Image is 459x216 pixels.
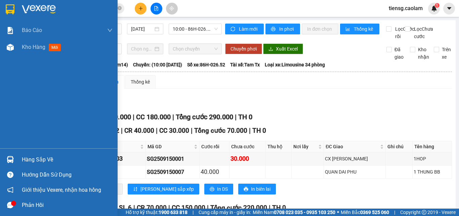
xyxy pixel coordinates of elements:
[138,6,143,11] span: plus
[244,187,248,192] span: printer
[414,168,451,176] div: 1 THUNG BB
[340,24,379,34] button: bar-chartThống kê
[22,26,42,34] span: Báo cáo
[210,187,214,192] span: printer
[446,5,452,11] span: caret-down
[191,127,193,134] span: |
[354,25,374,33] span: Thống kê
[187,61,225,68] span: Số xe: 86H-026.52
[200,141,229,152] th: Cước rồi
[159,210,187,215] strong: 1900 633 818
[225,24,264,34] button: syncLàm mới
[22,186,101,194] span: Giới thiệu Vexere, nhận hoa hồng
[266,141,291,152] th: Thu hộ
[231,27,236,32] span: sync
[274,210,335,215] strong: 0708 023 035 - 0935 103 250
[124,127,154,134] span: CR 40.000
[7,27,14,34] img: solution-icon
[394,209,395,216] span: |
[252,127,266,134] span: TH 0
[271,27,277,32] span: printer
[133,113,134,121] span: |
[413,141,452,152] th: Tên hàng
[276,45,298,53] span: Xuất Excel
[173,24,218,34] span: 10:00 - 86H-026.52
[231,154,265,163] div: 30.000
[302,24,338,34] button: In đơn chọn
[251,185,270,193] span: In biên lai
[326,143,379,150] span: ĐC Giao
[131,25,153,33] input: 15/09/2025
[383,4,428,12] span: tiensg.caolam
[229,141,266,152] th: Chưa cước
[121,127,123,134] span: |
[263,43,303,54] button: downloadXuất Excel
[325,168,384,176] div: QUAN DAI PHU
[146,152,200,165] td: SG2509150001
[199,209,251,216] span: Cung cấp máy in - giấy in:
[235,113,237,121] span: |
[22,170,113,180] div: Hướng dẫn sử dụng
[137,204,167,212] span: CR 70.000
[147,168,198,176] div: SG2509150007
[176,113,233,121] span: Tổng cước 290.000
[119,204,132,212] span: SL 6
[439,46,454,61] span: Trên xe
[118,5,122,12] span: close-circle
[265,61,325,68] span: Loại xe: Limousine 34 phòng
[435,3,440,8] sup: 1
[386,141,413,152] th: Ghi chú
[201,167,228,177] div: 40.000
[133,204,135,212] span: |
[194,127,247,134] span: Tổng cước 70.000
[7,172,13,178] span: question-circle
[7,44,14,51] img: warehouse-icon
[6,4,14,14] img: logo-vxr
[392,46,406,61] span: Đã giao
[411,25,434,40] span: Lọc Chưa cước
[337,211,339,214] span: ⚪️
[204,184,233,194] button: printerIn DS
[168,204,170,212] span: |
[156,127,158,134] span: |
[131,45,153,53] input: Chọn ngày
[269,204,270,212] span: |
[146,165,200,179] td: SG2509150007
[422,210,426,215] span: copyright
[151,3,162,14] button: file-add
[217,185,228,193] span: In DS
[131,78,150,86] div: Thống kê
[136,113,171,121] span: CC 180.000
[193,209,194,216] span: |
[249,127,251,134] span: |
[140,185,194,193] span: [PERSON_NAME] sắp xếp
[293,143,317,150] span: Nơi lấy
[345,27,351,32] span: bar-chart
[22,200,113,210] div: Phản hồi
[265,24,300,34] button: printerIn phơi
[22,155,113,165] div: Hàng sắp về
[159,127,189,134] span: CC 30.000
[22,44,45,50] span: Kho hàng
[154,6,159,11] span: file-add
[107,28,113,33] span: down
[272,204,286,212] span: TH 0
[173,44,218,54] span: Chọn chuyến
[268,47,273,52] span: download
[230,61,260,68] span: Tài xế: Tam Tx
[325,155,384,162] div: CX [PERSON_NAME]
[135,3,147,14] button: plus
[225,43,262,54] button: Chuyển phơi
[147,155,198,163] div: SG2509150001
[133,61,182,68] span: Chuyến: (10:00 [DATE])
[392,25,415,40] span: Lọc Cước rồi
[239,25,258,33] span: Làm mới
[172,204,205,212] span: CC 150.000
[360,210,389,215] strong: 0369 525 060
[118,6,122,10] span: close-circle
[253,209,335,216] span: Miền Nam
[133,187,138,192] span: sort-ascending
[238,184,276,194] button: printerIn biên lai
[341,209,389,216] span: Miền Bắc
[431,5,437,11] img: icon-new-feature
